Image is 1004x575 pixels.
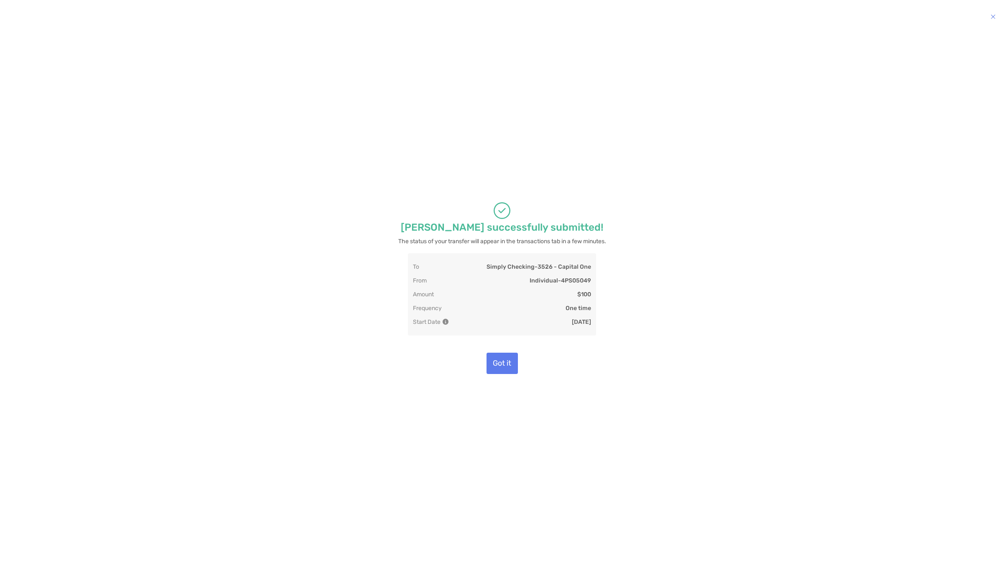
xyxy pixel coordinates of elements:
p: To [413,263,419,270]
p: [PERSON_NAME] successfully submitted! [401,222,603,233]
p: $100 [577,291,591,298]
p: Individual - 4PS05049 [530,277,591,284]
p: Start Date [413,318,448,326]
p: Simply Checking - 3526 - Capital One [487,263,591,270]
p: [DATE] [572,318,591,326]
p: From [413,277,427,284]
p: Amount [413,291,434,298]
button: Got it [487,353,518,374]
p: The status of your transfer will appear in the transactions tab in a few minutes. [398,236,606,247]
p: One time [566,305,591,312]
p: Frequency [413,305,442,312]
